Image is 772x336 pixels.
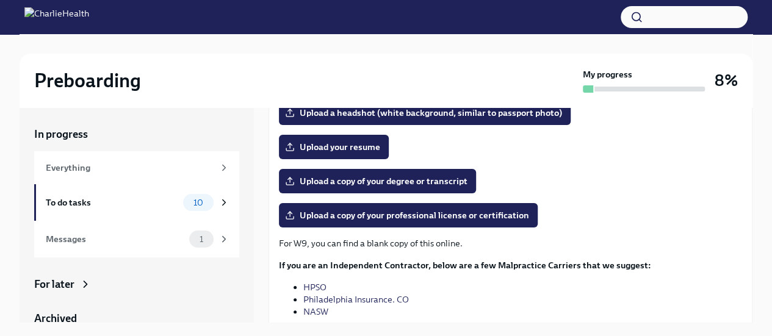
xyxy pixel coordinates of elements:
[34,127,239,141] a: In progress
[279,135,389,159] label: Upload your resume
[34,68,141,93] h2: Preboarding
[186,198,211,207] span: 10
[34,277,74,291] div: For later
[46,196,178,209] div: To do tasks
[24,7,89,27] img: CharlieHealth
[583,68,632,80] strong: My progress
[279,237,742,249] p: For W9, you can find a blank copy of this online.
[34,184,239,221] a: To do tasks10
[279,260,651,271] strong: If you are an Independent Contractor, below are a few Malpractice Carriers that we suggest:
[287,141,380,153] span: Upload your resume
[303,294,409,305] a: Philadelphia Insurance. CO
[287,175,467,187] span: Upload a copy of your degree or transcript
[279,169,476,193] label: Upload a copy of your degree or transcript
[287,107,562,119] span: Upload a headshot (white background, similar to passport photo)
[279,101,571,125] label: Upload a headshot (white background, similar to passport photo)
[715,70,738,91] h3: 8%
[46,161,214,174] div: Everything
[46,232,184,246] div: Messages
[34,311,239,326] a: Archived
[192,235,211,244] span: 1
[34,277,239,291] a: For later
[303,282,326,293] a: HPSO
[287,209,529,221] span: Upload a copy of your professional license or certification
[34,151,239,184] a: Everything
[279,203,538,227] label: Upload a copy of your professional license or certification
[34,221,239,257] a: Messages1
[303,306,328,317] a: NASW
